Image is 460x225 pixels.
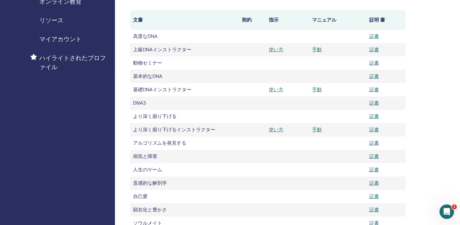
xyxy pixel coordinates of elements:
[369,86,379,93] a: 証書
[312,126,321,133] a: 手動
[266,10,309,30] th: 指示
[269,46,283,53] a: 使い方
[369,207,379,213] a: 証書
[369,193,379,200] a: 証書
[312,46,321,53] a: 手動
[130,10,239,30] th: 文書
[130,70,239,83] td: 基本的なDNA
[369,60,379,66] a: 証書
[130,123,239,136] td: より深く掘り下げるインストラクター
[439,204,454,219] iframe: Intercom live chat
[130,56,239,70] td: 動物セミナー
[130,203,239,217] td: 顕在化と豊かさ
[369,166,379,173] a: 証書
[452,204,457,209] span: 1
[130,190,239,203] td: 自己愛
[130,83,239,96] td: 基礎DNAインストラクター
[130,96,239,110] td: DNA3
[269,126,283,133] a: 使い方
[130,163,239,176] td: 人生のゲーム
[369,46,379,53] a: 証書
[130,30,239,43] td: 高度なDNA
[39,16,64,25] span: リソース
[312,86,321,93] a: 手動
[130,43,239,56] td: 上級DNAインストラクター
[369,126,379,133] a: 証書
[39,35,82,44] span: マイアカウント
[369,100,379,106] a: 証書
[269,86,283,93] a: 使い方
[309,10,366,30] th: マニュアル
[369,33,379,39] a: 証書
[369,113,379,119] a: 証書
[130,136,239,150] td: アルゴリズムを発見する
[369,153,379,160] a: 証書
[366,10,406,30] th: 証明 書
[130,176,239,190] td: 直感的な解剖学
[369,73,379,79] a: 証書
[130,110,239,123] td: より深く掘り下げる
[369,180,379,186] a: 証書
[369,140,379,146] a: 証書
[239,10,266,30] th: 契約
[130,150,239,163] td: 病気と障害
[39,53,110,72] span: ハイライトされたプロファイル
